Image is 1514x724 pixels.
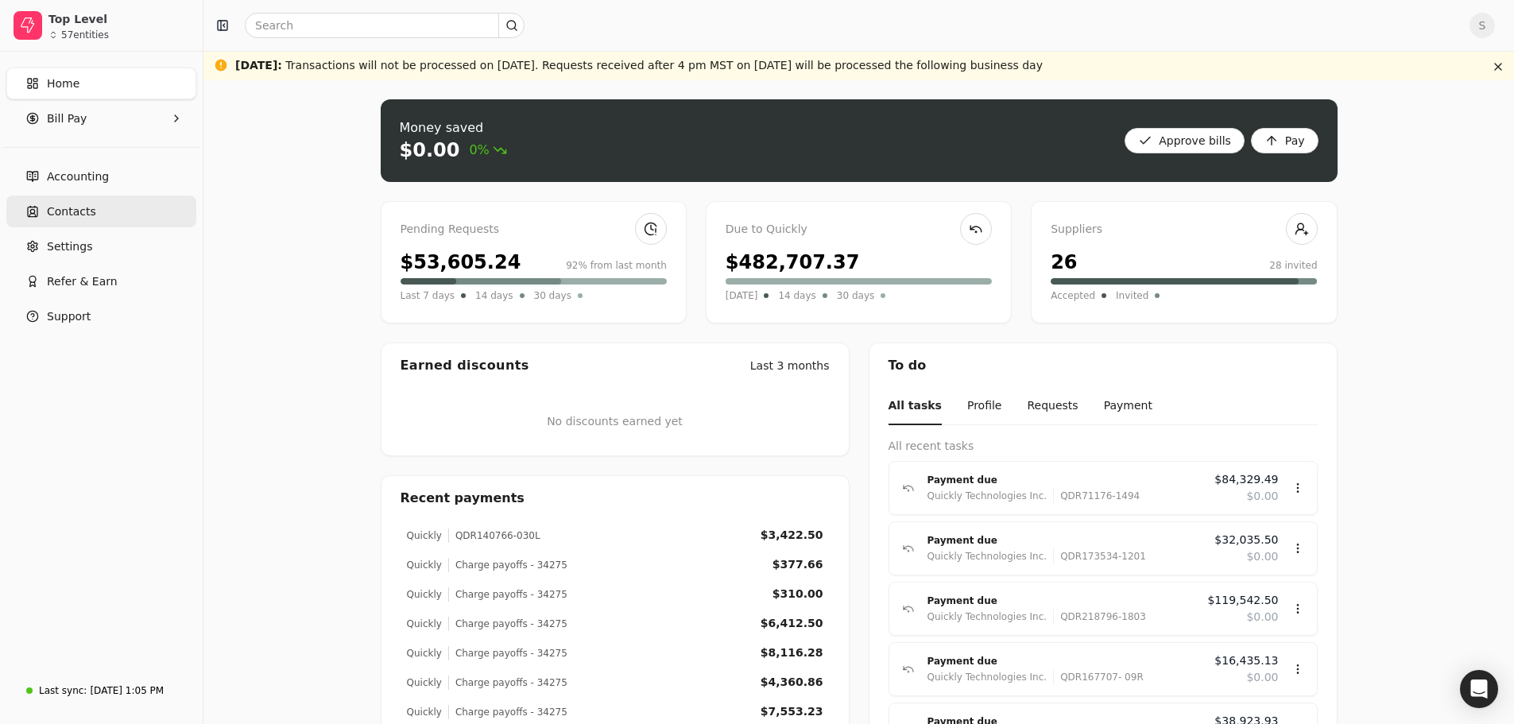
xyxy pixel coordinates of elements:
span: 30 days [534,288,571,304]
div: Last sync: [39,683,87,698]
div: 92% from last month [566,258,667,273]
span: Last 7 days [401,288,455,304]
div: $3,422.50 [761,527,823,544]
div: Quickly [407,646,442,660]
div: QDR140766-030L [448,528,540,543]
div: Quickly Technologies Inc. [927,609,1047,625]
span: [DATE] : [235,59,282,72]
div: All recent tasks [889,438,1318,455]
div: QDR218796-1803 [1053,609,1146,625]
span: $0.00 [1246,609,1278,625]
span: Support [47,308,91,325]
a: Contacts [6,196,196,227]
div: Transactions will not be processed on [DATE]. Requests received after 4 pm MST on [DATE] will be ... [235,57,1043,74]
button: Refer & Earn [6,265,196,297]
div: $310.00 [772,586,823,602]
div: Quickly [407,587,442,602]
div: Quickly [407,558,442,572]
button: S [1469,13,1495,38]
span: Contacts [47,203,96,220]
a: Home [6,68,196,99]
span: $0.00 [1246,669,1278,686]
span: Settings [47,238,92,255]
div: Charge payoffs - 34275 [448,617,567,631]
div: Payment due [927,532,1202,548]
span: Accounting [47,168,109,185]
span: 30 days [837,288,874,304]
div: $8,116.28 [761,645,823,661]
button: Profile [967,388,1002,425]
div: $7,553.23 [761,703,823,720]
span: Refer & Earn [47,273,118,290]
div: QDR173534-1201 [1053,548,1146,564]
div: Recent payments [381,476,849,521]
div: Suppliers [1051,221,1317,238]
span: 14 days [778,288,815,304]
span: $32,035.50 [1214,532,1278,548]
div: Payment due [927,653,1202,669]
a: Last sync:[DATE] 1:05 PM [6,676,196,705]
div: Money saved [400,118,507,137]
div: $482,707.37 [726,248,860,277]
div: To do [869,343,1337,388]
div: Quickly [407,528,442,543]
button: Approve bills [1125,128,1245,153]
div: Payment due [927,593,1195,609]
button: Requests [1027,388,1078,425]
span: Home [47,75,79,92]
div: Charge payoffs - 34275 [448,558,567,572]
input: Search [245,13,525,38]
div: 26 [1051,248,1077,277]
div: Charge payoffs - 34275 [448,705,567,719]
div: [DATE] 1:05 PM [90,683,164,698]
span: Accepted [1051,288,1095,304]
div: Pending Requests [401,221,667,238]
div: $6,412.50 [761,615,823,632]
span: 0% [469,141,506,160]
div: No discounts earned yet [547,388,683,455]
div: Charge payoffs - 34275 [448,676,567,690]
div: $4,360.86 [761,674,823,691]
span: $119,542.50 [1207,592,1278,609]
div: Quickly [407,676,442,690]
div: Quickly Technologies Inc. [927,669,1047,685]
span: $84,329.49 [1214,471,1278,488]
div: QDR71176-1494 [1053,488,1140,504]
span: Bill Pay [47,110,87,127]
button: All tasks [889,388,942,425]
div: $53,605.24 [401,248,521,277]
span: $0.00 [1246,548,1278,565]
div: QDR167707- 09R [1053,669,1144,685]
a: Accounting [6,161,196,192]
div: Due to Quickly [726,221,992,238]
span: [DATE] [726,288,758,304]
div: Last 3 months [750,358,830,374]
button: Payment [1104,388,1152,425]
a: Settings [6,230,196,262]
div: 28 invited [1269,258,1317,273]
div: 57 entities [61,30,109,40]
span: Invited [1116,288,1148,304]
div: Quickly [407,617,442,631]
button: Pay [1251,128,1318,153]
span: $16,435.13 [1214,652,1278,669]
div: Open Intercom Messenger [1460,670,1498,708]
div: Top Level [48,11,189,27]
div: Payment due [927,472,1202,488]
span: 14 days [475,288,513,304]
div: $377.66 [772,556,823,573]
span: $0.00 [1246,488,1278,505]
div: Quickly [407,705,442,719]
div: Earned discounts [401,356,529,375]
div: Charge payoffs - 34275 [448,587,567,602]
div: Charge payoffs - 34275 [448,646,567,660]
div: Quickly Technologies Inc. [927,488,1047,504]
div: Quickly Technologies Inc. [927,548,1047,564]
button: Bill Pay [6,103,196,134]
div: $0.00 [400,137,460,163]
button: Support [6,300,196,332]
